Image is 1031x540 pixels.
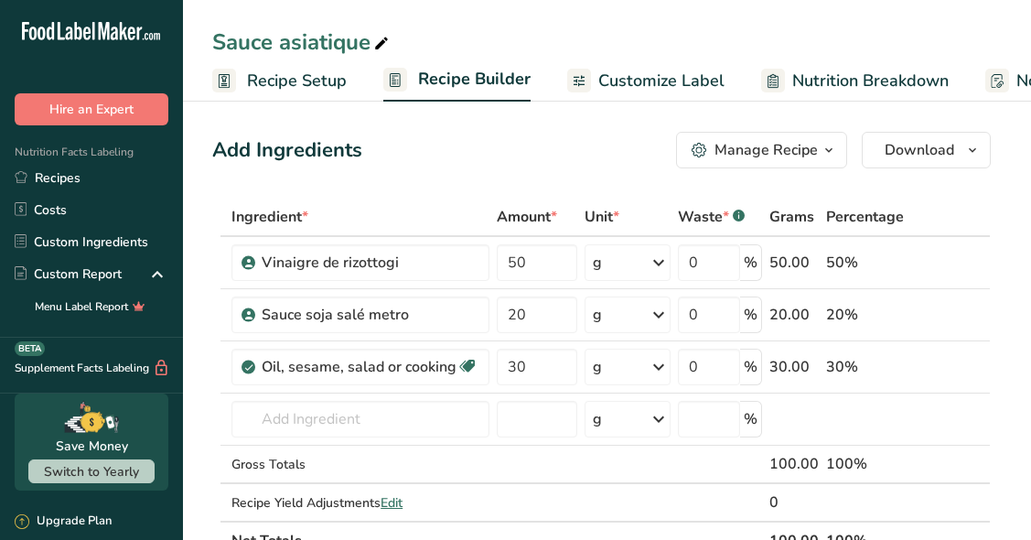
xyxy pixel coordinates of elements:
span: Amount [497,206,557,228]
div: g [593,356,602,378]
div: Save Money [56,437,128,456]
div: Custom Report [15,265,122,284]
div: Upgrade Plan [15,513,112,531]
div: 50% [826,252,904,274]
div: g [593,304,602,326]
div: Sauce soja salé metro [262,304,478,326]
button: Manage Recipe [676,132,847,168]
div: Gross Totals [231,455,489,474]
input: Add Ingredient [231,401,489,437]
div: g [593,408,602,430]
div: Oil, sesame, salad or cooking [262,356,456,378]
div: 50.00 [769,252,819,274]
div: 30% [826,356,904,378]
span: Customize Label [598,69,725,93]
span: Download [885,139,954,161]
span: Nutrition Breakdown [792,69,949,93]
a: Recipe Setup [212,60,347,102]
div: g [593,252,602,274]
div: 30.00 [769,356,819,378]
div: 20.00 [769,304,819,326]
div: 20% [826,304,904,326]
div: 100% [826,453,904,475]
div: 0 [769,491,819,513]
a: Customize Label [567,60,725,102]
button: Download [862,132,991,168]
div: Vinaigre de rizottogi [262,252,478,274]
button: Hire an Expert [15,93,168,125]
div: BETA [15,341,45,356]
span: Grams [769,206,814,228]
button: Switch to Yearly [28,459,155,483]
span: Unit [585,206,619,228]
span: Recipe Builder [418,67,531,92]
div: Add Ingredients [212,135,362,166]
div: Recipe Yield Adjustments [231,493,489,513]
span: Switch to Yearly [44,463,139,481]
span: Edit [381,494,403,512]
div: Waste [678,206,745,228]
span: Recipe Setup [247,69,347,93]
a: Nutrition Breakdown [761,60,949,102]
span: Ingredient [231,206,308,228]
span: Percentage [826,206,904,228]
div: Manage Recipe [714,139,818,161]
a: Recipe Builder [383,59,531,103]
div: Sauce asiatique [212,26,392,59]
div: 100.00 [769,453,819,475]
